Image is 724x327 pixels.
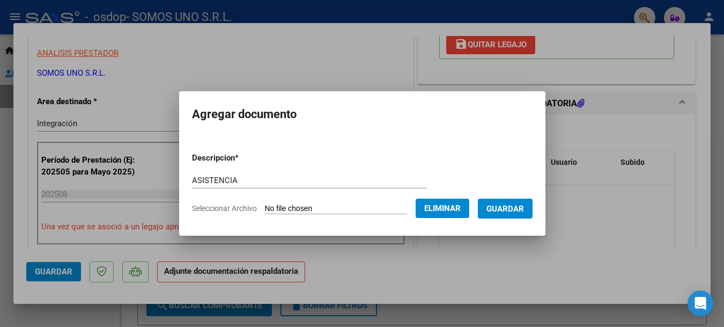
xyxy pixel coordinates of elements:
[192,104,533,125] h2: Agregar documento
[192,204,257,213] span: Seleccionar Archivo
[688,290,713,316] div: Open Intercom Messenger
[478,199,533,219] button: Guardar
[424,204,461,213] span: Eliminar
[192,152,294,164] p: Descripcion
[416,199,469,218] button: Eliminar
[486,204,524,214] span: Guardar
